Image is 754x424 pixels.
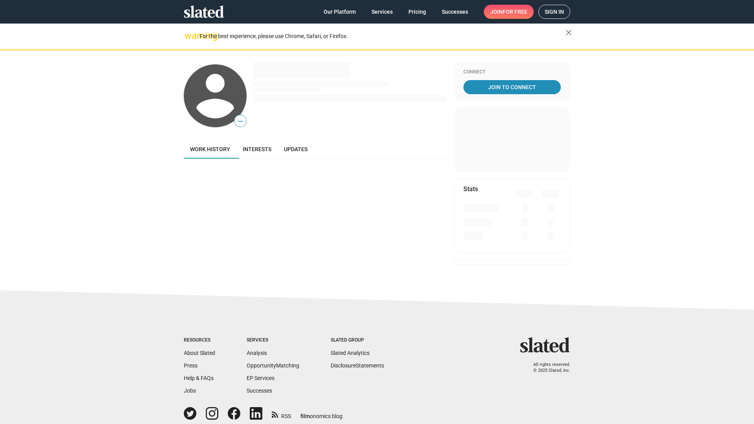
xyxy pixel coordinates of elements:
span: Pricing [408,5,426,19]
div: For the best experience, please use Chrome, Safari, or Firefox. [199,31,565,42]
a: Slated Analytics [331,350,370,356]
a: Our Platform [317,5,362,19]
mat-icon: warning [185,31,194,40]
a: Press [184,362,198,369]
a: Pricing [402,5,432,19]
span: Successes [442,5,468,19]
span: for free [503,5,527,19]
span: — [234,116,246,126]
span: Interests [243,146,271,152]
a: Help & FAQs [184,375,214,381]
span: Our Platform [324,5,356,19]
a: Jobs [184,387,196,394]
a: Successes [247,387,272,394]
a: Sign in [538,5,570,19]
a: Join To Connect [463,80,561,94]
span: Join To Connect [465,80,559,94]
a: About Slated [184,350,215,356]
a: Updates [278,140,314,159]
span: film [300,413,310,419]
a: filmonomics blog [300,406,342,420]
mat-card-title: Stats [463,185,478,193]
a: Work history [184,140,236,159]
a: RSS [272,408,291,420]
a: EP Services [247,375,275,381]
p: All rights reserved. © 2025 Slated, Inc. [525,362,570,373]
span: Services [372,5,393,19]
div: Services [247,337,299,344]
div: Connect [463,69,561,75]
mat-icon: close [564,28,573,37]
a: DisclosureStatements [331,362,384,369]
a: Joinfor free [484,5,534,19]
a: Interests [236,140,278,159]
a: OpportunityMatching [247,362,299,369]
span: Join [490,5,527,19]
a: Successes [436,5,474,19]
span: Work history [190,146,230,152]
div: Resources [184,337,215,344]
span: Sign in [545,5,564,18]
a: Analysis [247,350,267,356]
span: Updates [284,146,307,152]
div: Slated Group [331,337,384,344]
a: Services [365,5,399,19]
